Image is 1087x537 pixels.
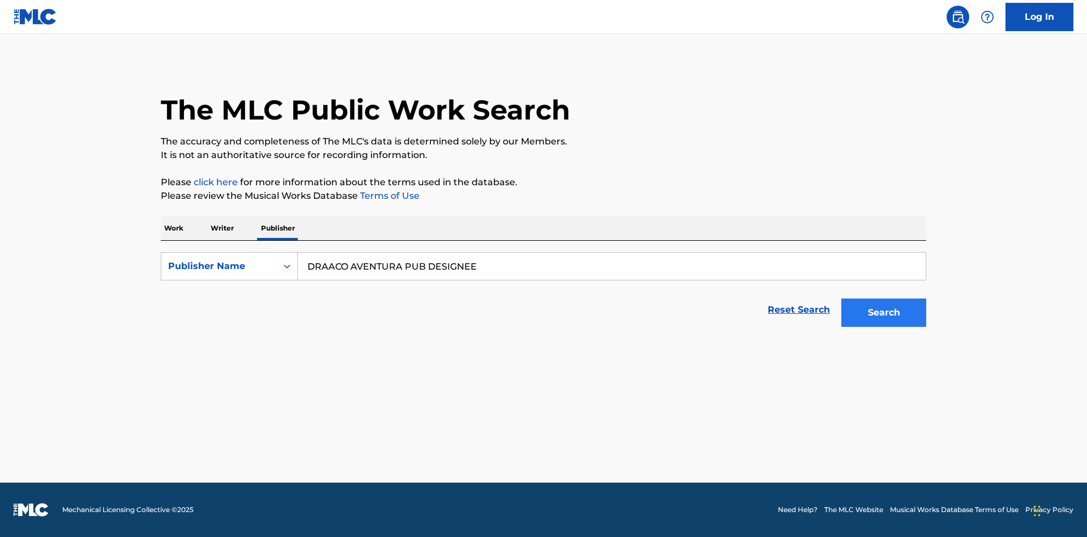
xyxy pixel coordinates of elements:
[161,252,926,333] form: Search Form
[981,10,994,24] img: help
[14,8,57,25] img: MLC Logo
[194,177,238,187] a: click here
[161,176,926,189] p: Please for more information about the terms used in the database.
[1005,3,1073,31] a: Log In
[258,216,298,240] p: Publisher
[947,6,969,28] a: Public Search
[358,190,420,201] a: Terms of Use
[14,503,49,517] img: logo
[951,10,965,24] img: search
[1030,483,1087,537] iframe: Chat Widget
[62,505,194,515] span: Mechanical Licensing Collective © 2025
[161,216,187,240] p: Work
[161,135,926,148] p: The accuracy and completeness of The MLC's data is determined solely by our Members.
[890,505,1018,515] a: Musical Works Database Terms of Use
[161,93,570,127] h1: The MLC Public Work Search
[824,505,883,515] a: The MLC Website
[841,299,926,327] button: Search
[762,297,836,322] a: Reset Search
[168,259,270,273] div: Publisher Name
[1025,505,1073,515] a: Privacy Policy
[161,148,926,162] p: It is not an authoritative source for recording information.
[207,216,237,240] p: Writer
[161,189,926,203] p: Please review the Musical Works Database
[1034,494,1041,528] div: Drag
[778,505,818,515] a: Need Help?
[976,6,999,28] div: Help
